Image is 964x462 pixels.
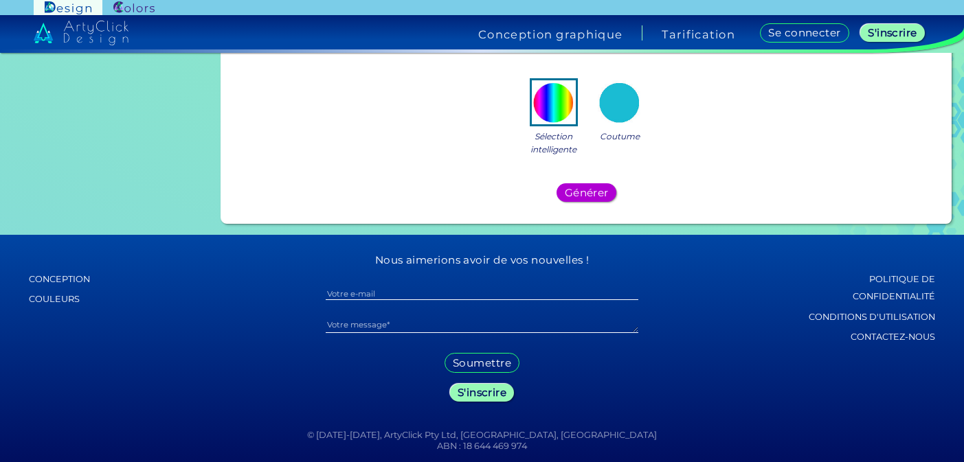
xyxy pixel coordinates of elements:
[765,24,845,42] a: Se connecter
[532,80,576,124] img: col_swatch_auto.jpg
[662,29,735,40] a: Tarification
[478,27,623,41] font: Conception graphique
[326,287,638,300] input: Votre e-mail
[453,384,511,401] a: S'inscrire
[772,27,838,38] font: Se connecter
[29,290,164,308] a: Couleurs
[29,294,80,304] font: Couleurs
[853,274,935,302] font: Politique de confidentialité
[307,430,657,440] font: © [DATE]-[DATE], ArtyClick Pty Ltd, [GEOGRAPHIC_DATA], [GEOGRAPHIC_DATA]
[800,328,934,346] a: Contactez-nous
[871,27,915,38] font: S'inscrire
[34,21,128,45] img: artyclick_design_logo_white_combined_path.svg
[600,131,640,141] font: Coutume
[113,1,155,14] img: Logo ArtyClick Colors
[598,80,642,124] img: col_swatch_custom.jpg
[456,357,508,369] font: Soumettre
[29,270,164,288] a: Conception
[375,253,590,266] font: Nous aimerions avoir de vos nouvelles !
[460,386,504,398] font: S'inscrire
[800,308,934,326] a: Conditions d'utilisation
[800,270,934,305] a: Politique de confidentialité
[662,27,735,41] font: Tarification
[29,274,90,284] font: Conception
[864,25,922,41] a: S'inscrire
[809,312,935,322] font: Conditions d'utilisation
[437,441,527,451] font: ABN : 18 644 469 974
[851,332,935,342] font: Contactez-nous
[530,131,576,154] font: Sélection intelligente
[567,187,607,198] font: Générer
